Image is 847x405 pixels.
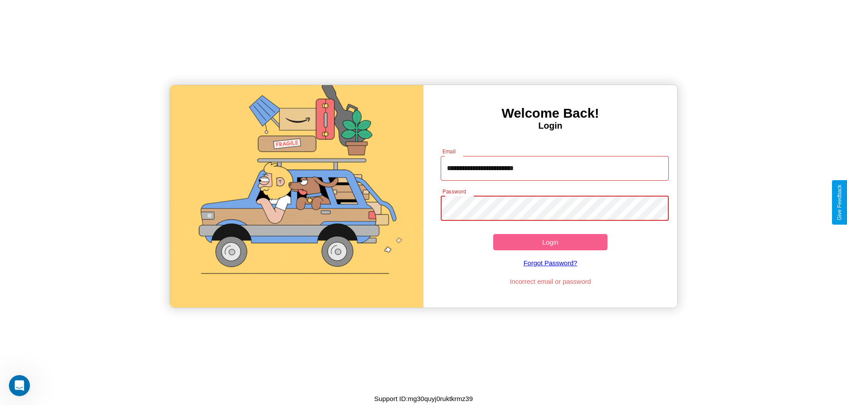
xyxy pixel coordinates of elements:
h3: Welcome Back! [423,106,677,121]
h4: Login [423,121,677,131]
img: gif [170,85,423,308]
p: Incorrect email or password [436,275,665,287]
label: Email [442,148,456,155]
iframe: Intercom live chat [9,375,30,396]
p: Support ID: mg30quyj0ruktkrmz39 [374,393,472,405]
a: Forgot Password? [436,250,665,275]
div: Give Feedback [836,185,843,220]
label: Password [442,188,466,195]
button: Login [493,234,607,250]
